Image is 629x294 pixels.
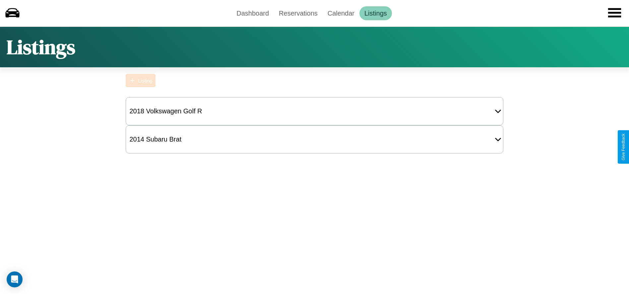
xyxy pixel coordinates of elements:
[359,6,392,20] a: Listings
[621,134,626,160] div: Give Feedback
[7,33,75,61] h1: Listings
[126,104,205,118] div: 2018 Volkswagen Golf R
[138,78,152,84] div: Listing
[231,6,274,20] a: Dashboard
[7,271,23,287] div: Open Intercom Messenger
[323,6,359,20] a: Calendar
[126,132,185,147] div: 2014 Subaru Brat
[274,6,323,20] a: Reservations
[126,74,156,87] button: Listing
